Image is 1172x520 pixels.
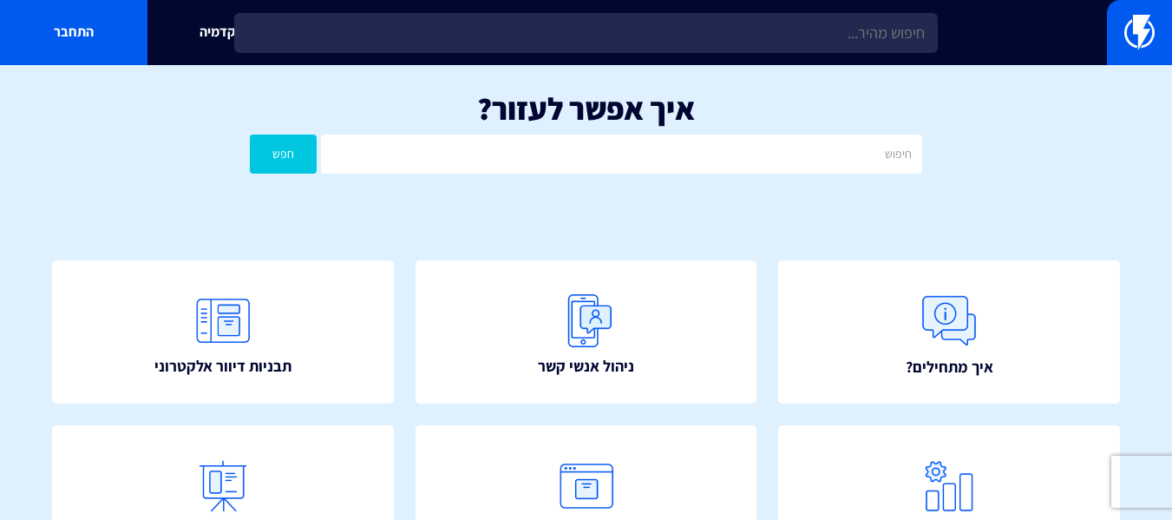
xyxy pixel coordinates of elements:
button: חפש [250,135,317,174]
input: חיפוש [321,135,922,174]
a: ניהול אנשי קשר [416,260,757,405]
span: ניהול אנשי קשר [538,355,634,378]
span: איך מתחילים? [906,356,993,378]
a: תבניות דיוור אלקטרוני [52,260,394,405]
input: חיפוש מהיר... [234,13,938,53]
h1: איך אפשר לעזור? [26,91,1146,126]
a: איך מתחילים? [778,260,1120,405]
span: תבניות דיוור אלקטרוני [154,355,291,378]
